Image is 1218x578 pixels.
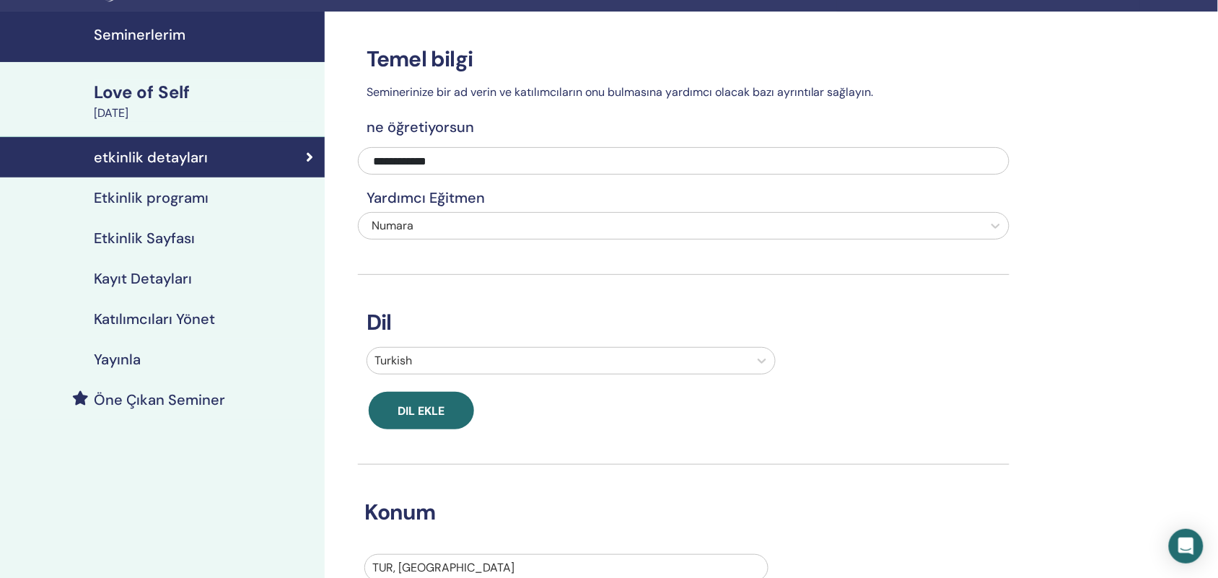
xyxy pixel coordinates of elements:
[358,84,1009,101] p: Seminerinize bir ad verin ve katılımcıların onu bulmasına yardımcı olacak bazı ayrıntılar sağlayın.
[356,499,990,525] h3: Konum
[94,26,316,43] h4: Seminerlerim
[369,392,474,429] button: Dil ekle
[358,118,1009,136] h4: ne öğretiyorsun
[358,46,1009,72] h3: Temel bilgi
[94,80,316,105] div: Love of Self
[372,218,413,233] span: Numara
[1169,529,1204,564] div: Open Intercom Messenger
[94,310,215,328] h4: Katılımcıları Yönet
[94,149,208,166] h4: etkinlik detayları
[94,391,225,408] h4: Öne Çıkan Seminer
[94,105,316,122] div: [DATE]
[94,270,192,287] h4: Kayıt Detayları
[94,189,209,206] h4: Etkinlik programı
[85,80,325,122] a: Love of Self[DATE]
[398,403,445,419] span: Dil ekle
[94,351,141,368] h4: Yayınla
[94,229,195,247] h4: Etkinlik Sayfası
[358,310,1009,336] h3: Dil
[358,189,1009,206] h4: Yardımcı Eğitmen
